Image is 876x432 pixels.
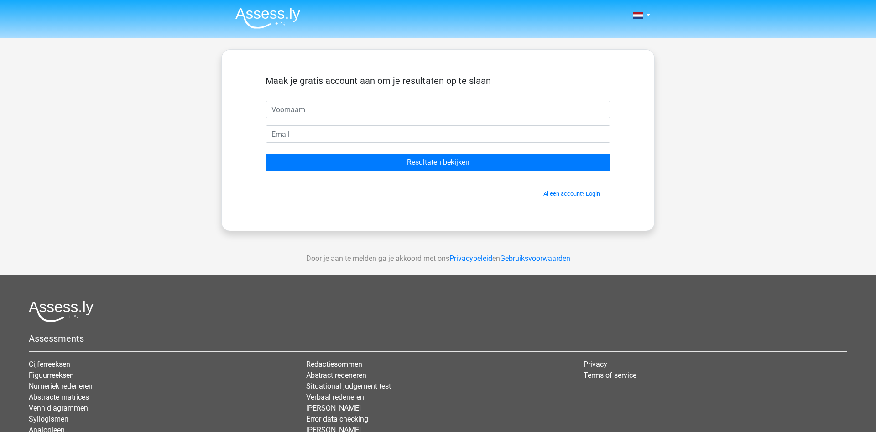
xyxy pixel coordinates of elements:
[266,101,610,118] input: Voornaam
[306,360,362,369] a: Redactiesommen
[29,371,74,380] a: Figuurreeksen
[29,301,94,322] img: Assessly logo
[266,154,610,171] input: Resultaten bekijken
[29,360,70,369] a: Cijferreeksen
[29,382,93,390] a: Numeriek redeneren
[29,333,847,344] h5: Assessments
[29,404,88,412] a: Venn diagrammen
[543,190,600,197] a: Al een account? Login
[306,371,366,380] a: Abstract redeneren
[584,371,636,380] a: Terms of service
[266,75,610,86] h5: Maak je gratis account aan om je resultaten op te slaan
[449,254,492,263] a: Privacybeleid
[306,404,361,412] a: [PERSON_NAME]
[266,125,610,143] input: Email
[29,393,89,401] a: Abstracte matrices
[500,254,570,263] a: Gebruiksvoorwaarden
[306,393,364,401] a: Verbaal redeneren
[306,382,391,390] a: Situational judgement test
[306,415,368,423] a: Error data checking
[235,7,300,29] img: Assessly
[584,360,607,369] a: Privacy
[29,415,68,423] a: Syllogismen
